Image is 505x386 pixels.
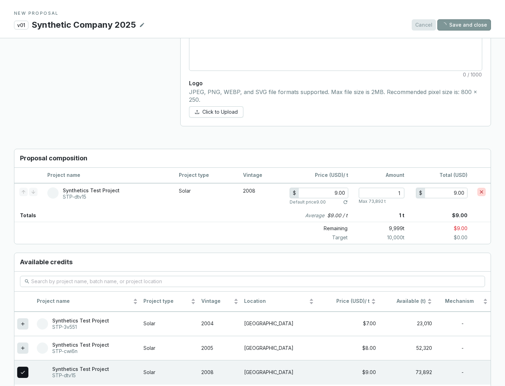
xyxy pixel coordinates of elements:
[404,209,491,222] p: $9.00
[319,320,376,327] div: $7.00
[14,11,491,16] p: NEW PROPOSAL
[285,168,353,183] th: / t
[327,212,348,219] p: $9.00 / t
[439,172,467,178] span: Total (USD)
[379,292,435,312] th: Available (t)
[198,360,241,384] td: 2008
[198,292,241,312] th: Vintage
[14,209,36,222] p: Totals
[31,19,136,31] p: Synthetic Company 2025
[34,292,141,312] th: Project name
[141,336,198,360] td: Solar
[404,224,491,233] p: $9.00
[202,108,238,115] span: Click to Upload
[14,21,28,29] p: v01
[404,234,491,241] p: $0.00
[52,366,109,372] p: Synthetics Test Project
[241,292,317,312] th: Location
[435,336,491,360] td: -
[290,234,353,241] p: Target
[198,336,241,360] td: 2005
[379,360,435,384] td: 73,892
[201,298,232,305] span: Vintage
[244,345,314,352] p: [GEOGRAPHIC_DATA]
[435,312,491,336] td: -
[290,188,299,198] div: $
[189,106,243,118] button: Click to Upload
[174,168,238,183] th: Project type
[189,79,482,87] p: Logo
[52,342,109,348] p: Synthetics Test Project
[195,109,200,114] span: upload
[63,194,120,200] p: STP-dtv15
[416,188,425,198] div: $
[435,292,491,312] th: Mechanism
[198,312,241,336] td: 2004
[141,292,198,312] th: Project type
[141,312,198,336] td: Solar
[290,199,326,205] p: Default price 9.00
[353,224,404,233] p: 9,999 t
[305,212,324,219] i: Average
[336,298,365,304] span: Price (USD)
[412,19,436,31] button: Cancel
[31,278,474,285] input: Search by project name, batch name, or project location
[244,298,308,305] span: Location
[63,187,120,194] p: Synthetics Test Project
[238,168,285,183] th: Vintage
[174,183,238,209] td: Solar
[319,369,376,376] div: $9.00
[189,88,482,104] p: JPEG, PNG, WEBP, and SVG file formats supported. Max file size is 2MB. Recommended pixel size is:...
[379,336,435,360] td: 52,320
[435,360,491,384] td: -
[441,22,446,27] span: loading
[14,253,491,272] h3: Available credits
[353,168,409,183] th: Amount
[52,324,109,330] p: STP-3v551
[319,345,376,352] div: $8.00
[37,298,132,305] span: Project name
[315,172,343,178] span: Price (USD)
[437,19,491,31] button: Save and close
[42,168,174,183] th: Project name
[143,298,189,305] span: Project type
[353,234,404,241] p: 10,000 t
[244,369,314,376] p: [GEOGRAPHIC_DATA]
[52,348,109,354] p: STP-cwi6n
[359,199,386,204] p: Max 73,892 t
[14,149,491,168] h3: Proposal composition
[244,320,314,327] p: [GEOGRAPHIC_DATA]
[238,183,285,209] td: 2008
[379,312,435,336] td: 23,010
[438,298,482,305] span: Mechanism
[382,298,426,305] span: Available (t)
[319,298,370,305] span: / t
[52,372,109,379] p: STP-dtv15
[52,318,109,324] p: Synthetics Test Project
[290,224,353,233] p: Remaining
[449,21,487,28] span: Save and close
[353,209,404,222] p: 1 t
[141,360,198,384] td: Solar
